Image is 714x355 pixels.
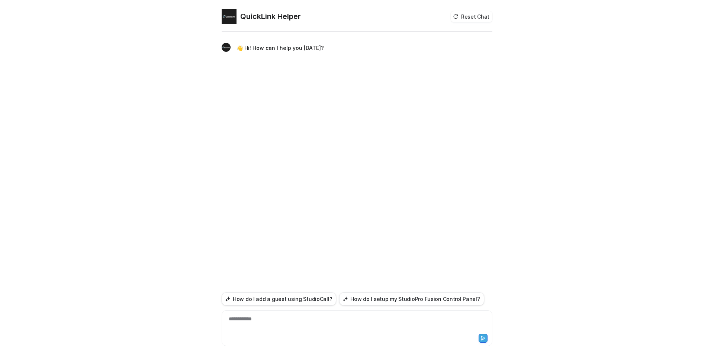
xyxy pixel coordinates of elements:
[451,11,492,22] button: Reset Chat
[222,292,336,305] button: How do I add a guest using StudioCall?
[237,44,324,53] p: 👋 Hi! How can I help you [DATE]?
[339,292,484,305] button: How do I setup my StudioPro Fusion Control Panel?
[222,9,237,24] img: Widget
[240,11,301,22] h2: QuickLink Helper
[222,43,231,52] img: Widget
